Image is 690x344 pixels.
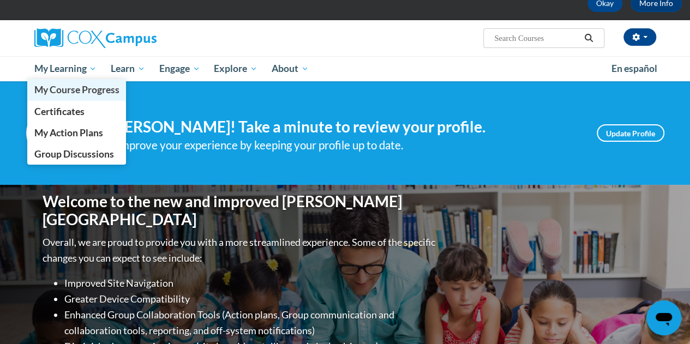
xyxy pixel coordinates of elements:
[92,118,580,136] h4: Hi [PERSON_NAME]! Take a minute to review your profile.
[27,143,127,165] a: Group Discussions
[604,57,664,80] a: En español
[611,63,657,74] span: En español
[34,106,84,117] span: Certificates
[27,56,104,81] a: My Learning
[27,79,127,100] a: My Course Progress
[152,56,207,81] a: Engage
[34,84,119,95] span: My Course Progress
[104,56,152,81] a: Learn
[34,28,231,48] a: Cox Campus
[64,291,438,307] li: Greater Device Compatibility
[64,275,438,291] li: Improved Site Navigation
[34,62,97,75] span: My Learning
[92,136,580,154] div: Help improve your experience by keeping your profile up to date.
[27,122,127,143] a: My Action Plans
[34,127,103,138] span: My Action Plans
[580,32,597,45] button: Search
[207,56,265,81] a: Explore
[27,101,127,122] a: Certificates
[623,28,656,46] button: Account Settings
[265,56,316,81] a: About
[43,234,438,266] p: Overall, we are proud to provide you with a more streamlined experience. Some of the specific cha...
[159,62,200,75] span: Engage
[26,56,664,81] div: Main menu
[493,32,580,45] input: Search Courses
[43,192,438,229] h1: Welcome to the new and improved [PERSON_NAME][GEOGRAPHIC_DATA]
[26,108,75,158] img: Profile Image
[64,307,438,339] li: Enhanced Group Collaboration Tools (Action plans, Group communication and collaboration tools, re...
[214,62,257,75] span: Explore
[646,300,681,335] iframe: Button to launch messaging window
[272,62,309,75] span: About
[34,28,157,48] img: Cox Campus
[111,62,145,75] span: Learn
[597,124,664,142] a: Update Profile
[34,148,113,160] span: Group Discussions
